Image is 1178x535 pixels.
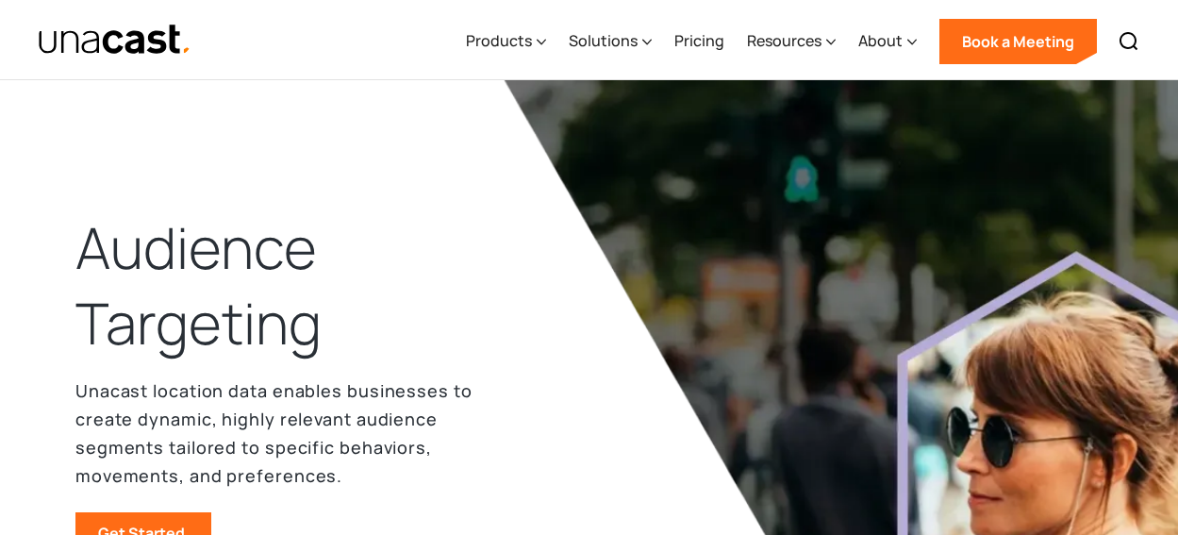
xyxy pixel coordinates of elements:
[939,19,1097,64] a: Book a Meeting
[1118,30,1140,53] img: Search icon
[674,3,724,80] a: Pricing
[466,29,532,52] div: Products
[466,3,546,80] div: Products
[747,29,821,52] div: Resources
[858,3,917,80] div: About
[75,376,514,490] p: Unacast location data enables businesses to create dynamic, highly relevant audience segments tai...
[569,3,652,80] div: Solutions
[858,29,903,52] div: About
[75,210,514,361] h1: Audience Targeting
[38,24,191,57] img: Unacast text logo
[569,29,638,52] div: Solutions
[38,24,191,57] a: home
[747,3,836,80] div: Resources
